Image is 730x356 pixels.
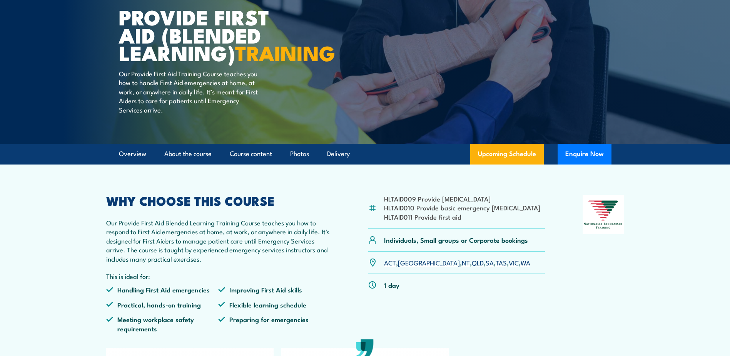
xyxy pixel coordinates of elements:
a: SA [486,258,494,267]
a: [GEOGRAPHIC_DATA] [398,258,460,267]
li: HLTAID010 Provide basic emergency [MEDICAL_DATA] [384,203,540,212]
p: This is ideal for: [106,272,331,280]
p: Individuals, Small groups or Corporate bookings [384,235,528,244]
li: Improving First Aid skills [218,285,331,294]
a: ACT [384,258,396,267]
a: WA [521,258,530,267]
a: NT [462,258,470,267]
li: HLTAID011 Provide first aid [384,212,540,221]
a: Photos [290,144,309,164]
li: HLTAID009 Provide [MEDICAL_DATA] [384,194,540,203]
a: Course content [230,144,272,164]
p: , , , , , , , [384,258,530,267]
a: VIC [509,258,519,267]
img: Nationally Recognised Training logo. [583,195,624,234]
a: About the course [164,144,212,164]
li: Preparing for emergencies [218,315,331,333]
h1: Provide First Aid (Blended Learning) [119,8,309,62]
p: Our Provide First Aid Training Course teaches you how to handle First Aid emergencies at home, at... [119,69,259,114]
a: QLD [472,258,484,267]
a: TAS [496,258,507,267]
a: Upcoming Schedule [470,144,544,165]
li: Flexible learning schedule [218,300,331,309]
li: Meeting workplace safety requirements [106,315,219,333]
a: Delivery [327,144,350,164]
li: Handling First Aid emergencies [106,285,219,294]
li: Practical, hands-on training [106,300,219,309]
a: Overview [119,144,146,164]
p: 1 day [384,280,399,289]
strong: TRAINING [235,36,335,68]
button: Enquire Now [558,144,611,165]
h2: WHY CHOOSE THIS COURSE [106,195,331,206]
p: Our Provide First Aid Blended Learning Training Course teaches you how to respond to First Aid em... [106,218,331,263]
